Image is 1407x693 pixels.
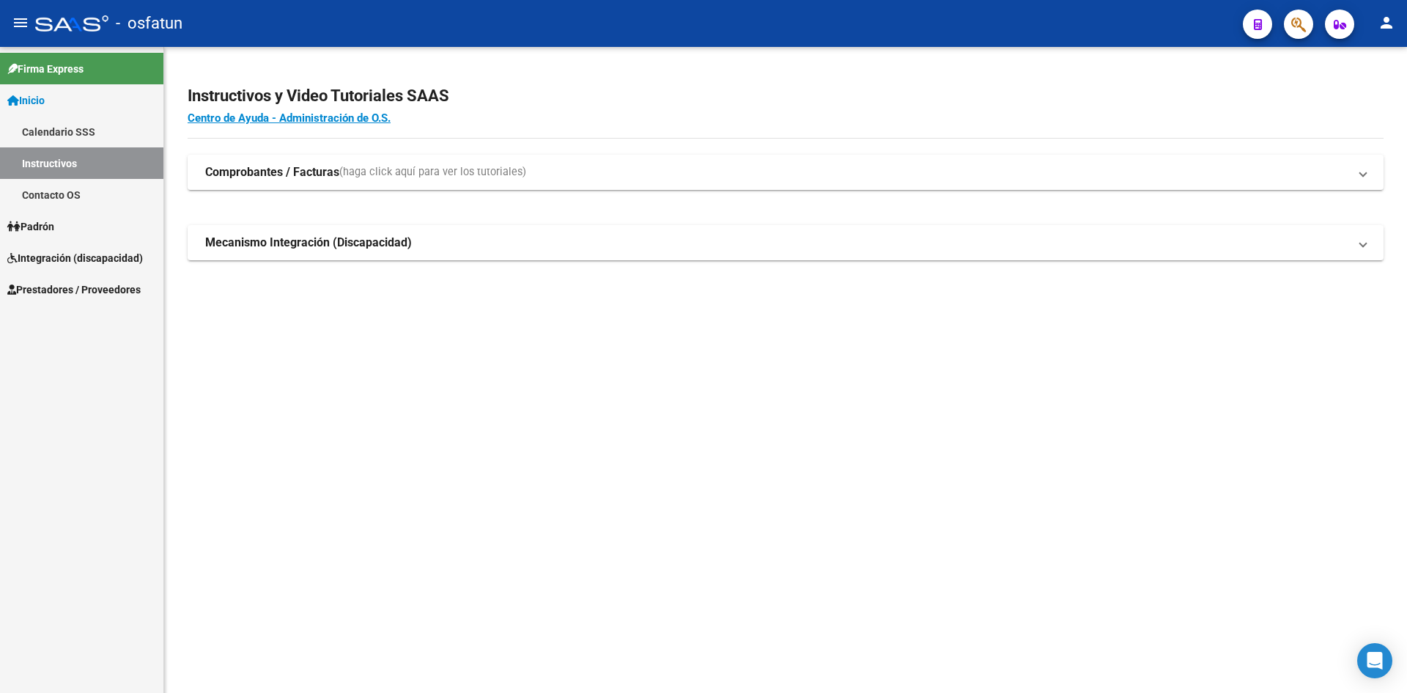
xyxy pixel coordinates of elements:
span: (haga click aquí para ver los tutoriales) [339,164,526,180]
h2: Instructivos y Video Tutoriales SAAS [188,82,1384,110]
span: Integración (discapacidad) [7,250,143,266]
span: Prestadores / Proveedores [7,282,141,298]
mat-expansion-panel-header: Mecanismo Integración (Discapacidad) [188,225,1384,260]
mat-expansion-panel-header: Comprobantes / Facturas(haga click aquí para ver los tutoriales) [188,155,1384,190]
a: Centro de Ayuda - Administración de O.S. [188,111,391,125]
mat-icon: menu [12,14,29,32]
span: Inicio [7,92,45,109]
mat-icon: person [1378,14,1395,32]
strong: Comprobantes / Facturas [205,164,339,180]
span: Padrón [7,219,54,235]
span: - osfatun [116,7,182,40]
span: Firma Express [7,61,84,77]
strong: Mecanismo Integración (Discapacidad) [205,235,412,251]
div: Open Intercom Messenger [1357,643,1392,678]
